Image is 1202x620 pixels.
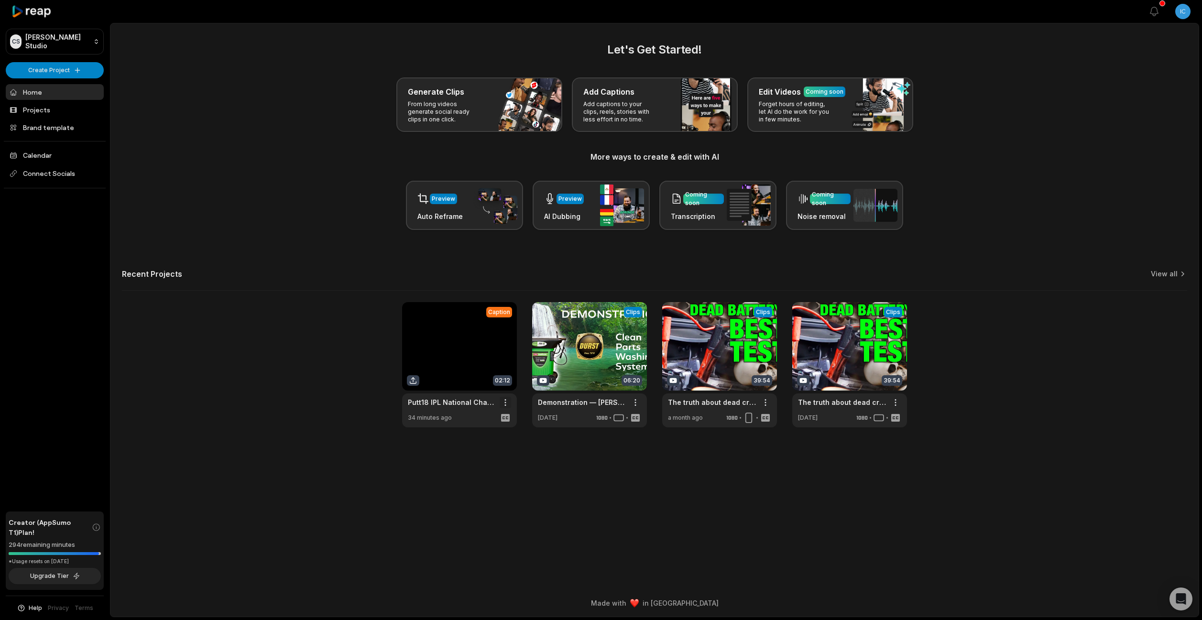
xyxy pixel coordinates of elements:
span: Creator (AppSumo T1) Plan! [9,517,92,537]
a: Calendar [6,147,104,163]
img: transcription.png [727,185,771,226]
p: [PERSON_NAME] Studio [25,33,89,50]
h3: Noise removal [798,211,851,221]
div: *Usage resets on [DATE] [9,558,101,565]
img: auto_reframe.png [473,187,517,224]
button: Upgrade Tier [9,568,101,584]
div: Coming soon [812,190,849,207]
a: The truth about dead cranking batteries - and how to test them properly | Auto Expert [PERSON_NAME] [668,397,756,407]
a: Demonstration — [PERSON_NAME] SmartWasher Bioremediating Parts Washing System [538,397,626,407]
a: View all [1151,269,1178,279]
div: CS [10,34,22,49]
h3: Auto Reframe [417,211,463,221]
a: Home [6,84,104,100]
a: Putt18 IPL National Championships [408,397,496,407]
h3: AI Dubbing [544,211,584,221]
span: Connect Socials [6,165,104,182]
h3: Edit Videos [759,86,801,98]
div: Coming soon [806,87,843,96]
a: Terms [75,604,93,612]
a: Projects [6,102,104,118]
h3: Transcription [671,211,724,221]
img: noise_removal.png [853,189,897,222]
h2: Let's Get Started! [122,41,1187,58]
div: Coming soon [685,190,722,207]
button: Help [17,604,42,612]
div: Open Intercom Messenger [1169,587,1192,610]
p: Forget hours of editing, let AI do the work for you in few minutes. [759,100,833,123]
a: The truth about dead cranking batteries - and how to test them properly | Auto Expert [PERSON_NAME] [798,397,886,407]
a: Privacy [48,604,69,612]
div: Preview [432,195,455,203]
h3: Generate Clips [408,86,464,98]
span: Help [29,604,42,612]
p: From long videos generate social ready clips in one click. [408,100,482,123]
h3: More ways to create & edit with AI [122,151,1187,163]
img: ai_dubbing.png [600,185,644,226]
h2: Recent Projects [122,269,182,279]
button: Create Project [6,62,104,78]
a: Brand template [6,120,104,135]
p: Add captions to your clips, reels, stories with less effort in no time. [583,100,657,123]
div: Made with in [GEOGRAPHIC_DATA] [119,598,1190,608]
div: 294 remaining minutes [9,540,101,550]
img: heart emoji [630,599,639,608]
div: Preview [558,195,582,203]
h3: Add Captions [583,86,634,98]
